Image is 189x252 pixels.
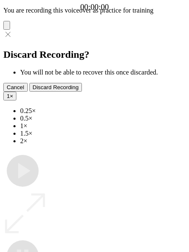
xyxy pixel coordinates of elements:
li: 2× [20,137,186,145]
span: 1 [7,93,10,99]
li: You will not be able to recover this once discarded. [20,69,186,76]
li: 1× [20,122,186,130]
li: 1.5× [20,130,186,137]
a: 00:00:00 [80,3,109,12]
li: 0.25× [20,107,186,115]
button: Discard Recording [29,83,82,92]
li: 0.5× [20,115,186,122]
h2: Discard Recording? [3,49,186,60]
button: 1× [3,92,16,100]
button: Cancel [3,83,28,92]
p: You are recording this voiceover as practice for training [3,7,186,14]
